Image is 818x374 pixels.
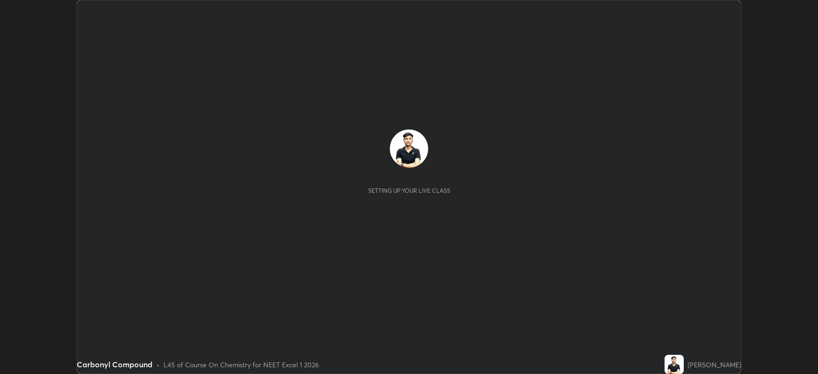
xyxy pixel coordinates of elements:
div: Carbonyl Compound [77,359,152,370]
div: [PERSON_NAME] [688,360,741,370]
img: 9b75b615fa134b8192f11aff96f13d3b.jpg [665,355,684,374]
div: L45 of Course On Chemistry for NEET Excel 1 2026 [164,360,319,370]
img: 9b75b615fa134b8192f11aff96f13d3b.jpg [390,129,428,168]
div: Setting up your live class [368,187,450,194]
div: • [156,360,160,370]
